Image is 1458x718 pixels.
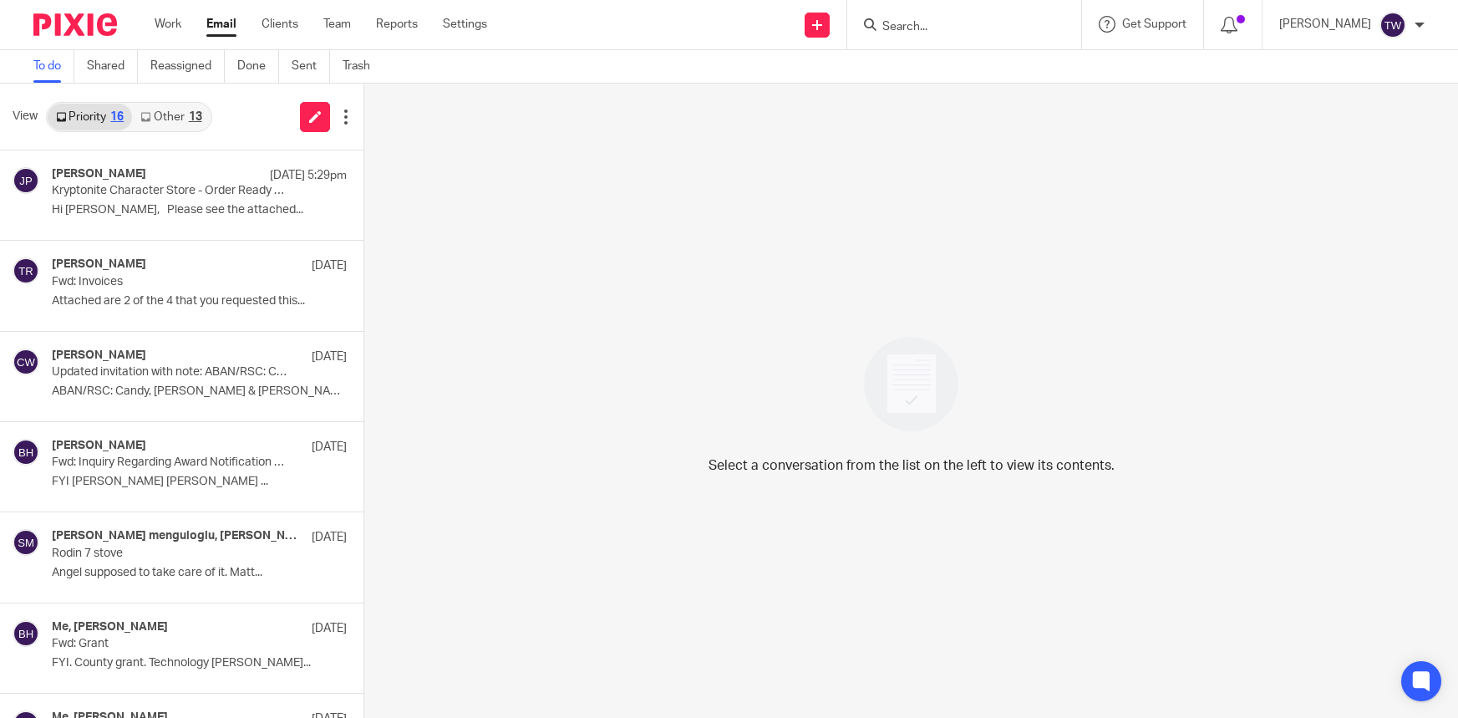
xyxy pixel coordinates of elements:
img: image [853,326,969,442]
a: Priority16 [48,104,132,130]
p: Updated invitation with note: ABAN/RSC: Candy, [PERSON_NAME] & [PERSON_NAME] @ [DATE] 2pm - 3:20p... [52,365,288,379]
p: Hi [PERSON_NAME], Please see the attached... [52,203,347,217]
a: Clients [262,16,298,33]
p: [DATE] [312,349,347,365]
a: Sent [292,50,330,83]
div: 13 [189,111,202,123]
a: Done [237,50,279,83]
img: svg%3E [13,439,39,466]
p: Kryptonite Character Store - Order Ready to Ship [DATE] [52,184,288,198]
a: Other13 [132,104,210,130]
p: Attached are 2 of the 4 that you requested this... [52,294,347,308]
div: 16 [110,111,124,123]
p: Select a conversation from the list on the left to view its contents. [709,456,1115,476]
img: svg%3E [13,167,39,194]
p: Fwd: Invoices [52,275,288,289]
h4: [PERSON_NAME] [52,439,146,453]
p: FYI. County grant. Technology [PERSON_NAME]... [52,656,347,670]
p: [PERSON_NAME] [1279,16,1371,33]
h4: Me, [PERSON_NAME] [52,620,168,634]
p: [DATE] [312,439,347,456]
a: Shared [87,50,138,83]
span: View [13,108,38,125]
a: Settings [443,16,487,33]
a: Reports [376,16,418,33]
a: Work [155,16,181,33]
a: To do [33,50,74,83]
img: svg%3E [13,349,39,375]
span: Get Support [1122,18,1186,30]
p: [DATE] [312,257,347,274]
img: Pixie [33,13,117,36]
a: Reassigned [150,50,225,83]
h4: [PERSON_NAME] [52,257,146,272]
p: [DATE] [312,620,347,637]
p: [DATE] [312,529,347,546]
a: Trash [343,50,383,83]
p: FYI [PERSON_NAME] [PERSON_NAME] ... [52,475,347,489]
p: Fwd: Grant [52,637,288,651]
p: Rodin 7 stove [52,547,288,561]
p: ABAN/RSC: Candy, [PERSON_NAME] & [PERSON_NAME] You have... [52,384,347,399]
h4: [PERSON_NAME] [52,349,146,363]
p: Angel supposed to take care of it. Matt... [52,566,347,580]
a: Team [323,16,351,33]
p: [DATE] 5:29pm [270,167,347,184]
h4: [PERSON_NAME] menguloglu, [PERSON_NAME] [52,529,303,543]
img: svg%3E [13,529,39,556]
img: svg%3E [1379,12,1406,38]
p: Fwd: Inquiry Regarding Award Notification and Fund Availability [52,456,288,470]
a: Email [206,16,236,33]
img: svg%3E [13,257,39,284]
img: svg%3E [13,620,39,647]
input: Search [881,20,1031,35]
h4: [PERSON_NAME] [52,167,146,181]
